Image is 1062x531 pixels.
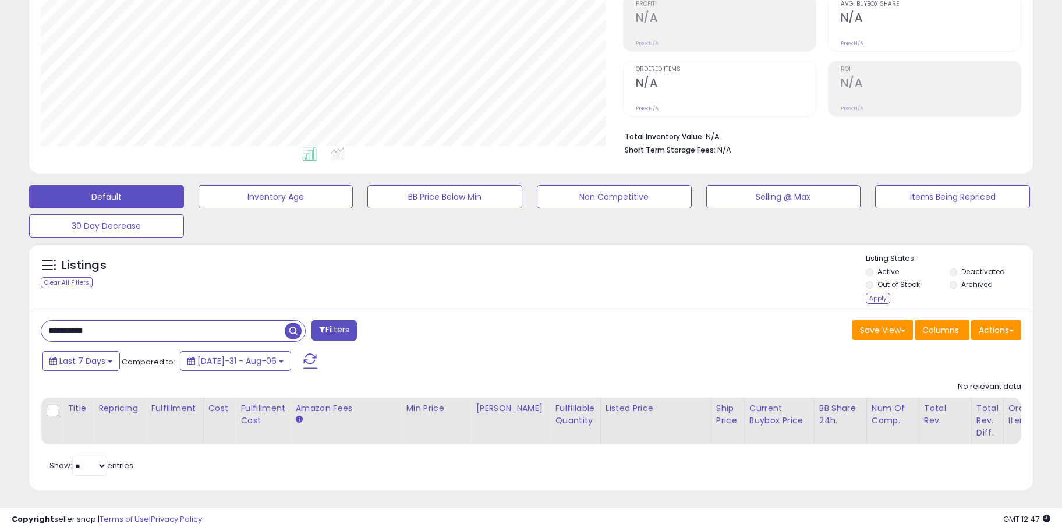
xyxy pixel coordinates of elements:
[625,129,1013,143] li: N/A
[68,402,88,415] div: Title
[180,351,291,371] button: [DATE]-31 - Aug-06
[208,402,231,415] div: Cost
[841,105,863,112] small: Prev: N/A
[922,324,959,336] span: Columns
[41,277,93,288] div: Clear All Filters
[866,293,890,304] div: Apply
[367,185,522,208] button: BB Price Below Min
[295,402,396,415] div: Amazon Fees
[295,415,302,425] small: Amazon Fees.
[29,214,184,238] button: 30 Day Decrease
[625,132,704,141] b: Total Inventory Value:
[555,402,595,427] div: Fulfillable Quantity
[636,11,816,27] h2: N/A
[841,76,1021,92] h2: N/A
[717,144,731,155] span: N/A
[716,402,739,427] div: Ship Price
[476,402,545,415] div: [PERSON_NAME]
[199,185,353,208] button: Inventory Age
[537,185,692,208] button: Non Competitive
[636,66,816,73] span: Ordered Items
[29,185,184,208] button: Default
[976,402,999,439] div: Total Rev. Diff.
[877,279,920,289] label: Out of Stock
[606,402,706,415] div: Listed Price
[841,1,1021,8] span: Avg. Buybox Share
[819,402,862,427] div: BB Share 24h.
[924,402,967,427] div: Total Rev.
[852,320,913,340] button: Save View
[636,105,659,112] small: Prev: N/A
[62,257,107,274] h5: Listings
[100,514,149,525] a: Terms of Use
[841,11,1021,27] h2: N/A
[961,267,1005,277] label: Deactivated
[42,351,120,371] button: Last 7 Days
[915,320,969,340] button: Columns
[958,381,1021,392] div: No relevant data
[961,279,993,289] label: Archived
[971,320,1021,340] button: Actions
[872,402,914,427] div: Num of Comp.
[1003,514,1050,525] span: 2025-08-14 12:47 GMT
[841,40,863,47] small: Prev: N/A
[311,320,357,341] button: Filters
[12,514,54,525] strong: Copyright
[151,402,198,415] div: Fulfillment
[240,402,285,427] div: Fulfillment Cost
[59,355,105,367] span: Last 7 Days
[636,40,659,47] small: Prev: N/A
[197,355,277,367] span: [DATE]-31 - Aug-06
[877,267,899,277] label: Active
[625,145,716,155] b: Short Term Storage Fees:
[49,460,133,471] span: Show: entries
[749,402,809,427] div: Current Buybox Price
[866,253,1032,264] p: Listing States:
[841,66,1021,73] span: ROI
[12,514,202,525] div: seller snap | |
[636,76,816,92] h2: N/A
[1008,402,1051,427] div: Ordered Items
[875,185,1030,208] button: Items Being Repriced
[122,356,175,367] span: Compared to:
[98,402,141,415] div: Repricing
[151,514,202,525] a: Privacy Policy
[706,185,861,208] button: Selling @ Max
[636,1,816,8] span: Profit
[406,402,466,415] div: Min Price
